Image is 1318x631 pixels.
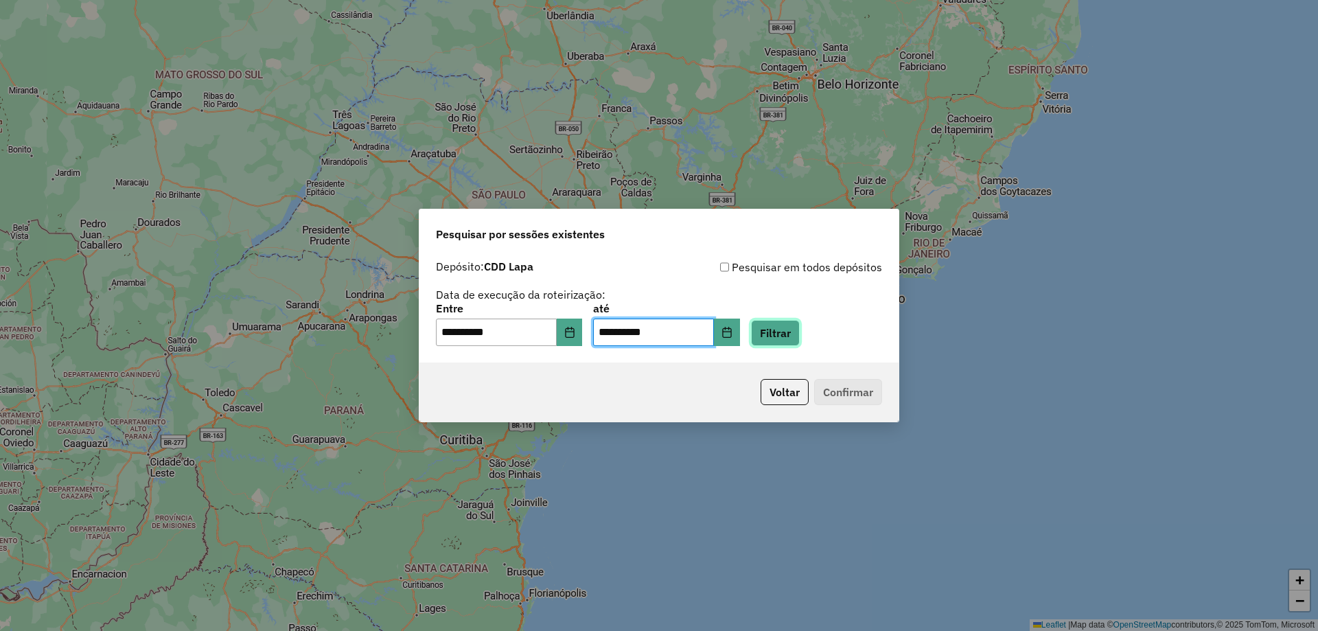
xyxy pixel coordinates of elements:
span: Pesquisar por sessões existentes [436,226,605,242]
strong: CDD Lapa [484,260,533,273]
button: Voltar [761,379,809,405]
button: Choose Date [557,319,583,346]
button: Choose Date [714,319,740,346]
div: Pesquisar em todos depósitos [659,259,882,275]
label: Entre [436,300,582,317]
button: Filtrar [751,320,800,346]
label: Depósito: [436,258,533,275]
label: até [593,300,739,317]
label: Data de execução da roteirização: [436,286,605,303]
